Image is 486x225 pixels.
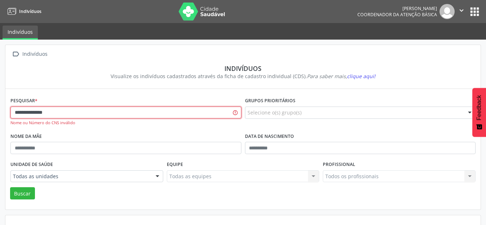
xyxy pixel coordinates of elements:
[10,49,49,59] a:  Indivíduos
[472,88,486,137] button: Feedback - Mostrar pesquisa
[167,159,183,170] label: Equipe
[5,5,41,17] a: Indivíduos
[357,5,437,12] div: [PERSON_NAME]
[347,73,375,80] span: clique aqui!
[10,49,21,59] i: 
[476,95,482,120] span: Feedback
[13,173,148,180] span: Todas as unidades
[245,95,295,107] label: Grupos prioritários
[245,131,294,142] label: Data de nascimento
[458,6,465,14] i: 
[323,159,355,170] label: Profissional
[3,26,38,40] a: Indivíduos
[357,12,437,18] span: Coordenador da Atenção Básica
[10,159,53,170] label: Unidade de saúde
[440,4,455,19] img: img
[307,73,375,80] i: Para saber mais,
[455,4,468,19] button: 
[15,64,471,72] div: Indivíduos
[15,72,471,80] div: Visualize os indivíduos cadastrados através da ficha de cadastro individual (CDS).
[10,131,42,142] label: Nome da mãe
[10,120,241,126] div: Nome ou Número do CNS inválido
[21,49,49,59] div: Indivíduos
[19,8,41,14] span: Indivíduos
[468,5,481,18] button: apps
[248,109,302,116] span: Selecione o(s) grupo(s)
[10,187,35,199] button: Buscar
[10,95,37,107] label: Pesquisar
